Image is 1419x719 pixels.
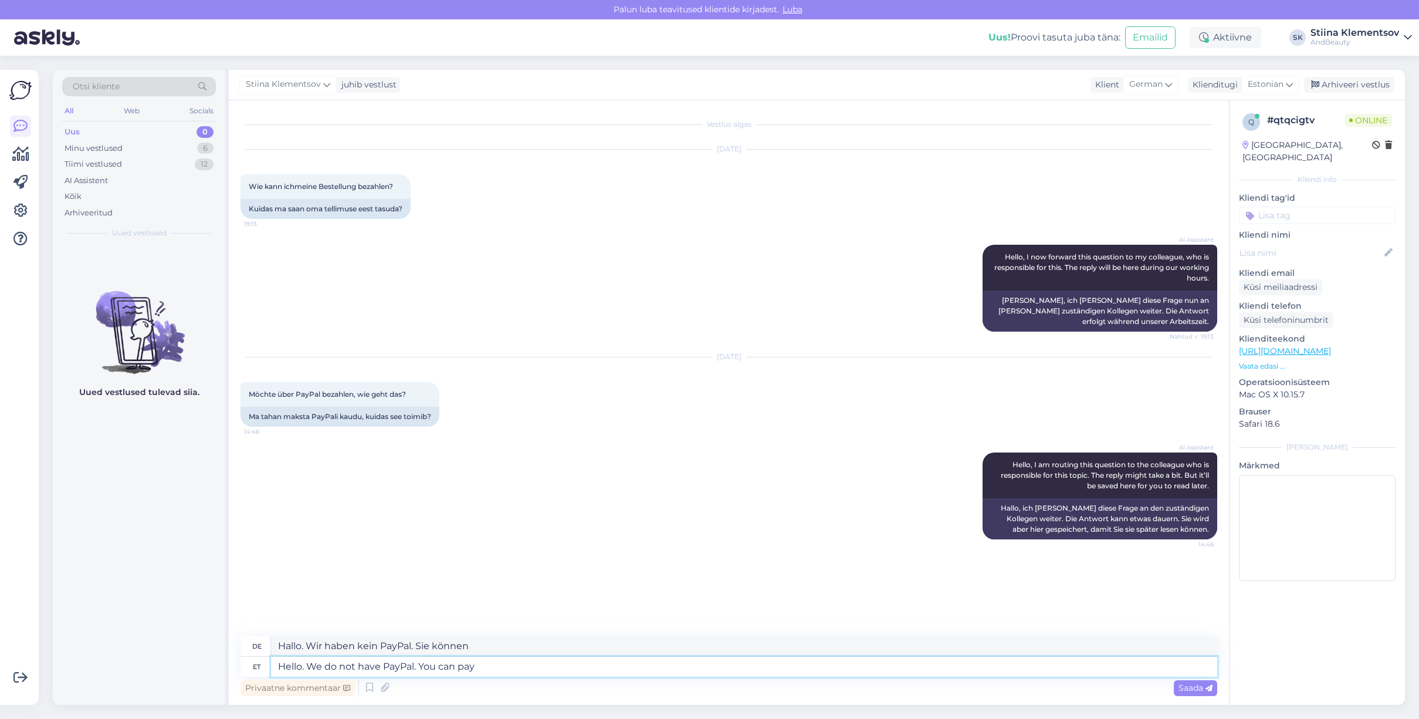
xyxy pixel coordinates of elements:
[1188,79,1238,91] div: Klienditugi
[246,78,321,91] span: Stiina Klementsov
[1170,443,1214,452] span: AI Assistent
[1239,406,1396,418] p: Brauser
[53,270,225,376] img: No chats
[244,427,288,436] span: 14:46
[1267,113,1345,127] div: # qtqcigtv
[1310,28,1412,47] a: Stiina KlementsovAndBeauty
[197,143,214,154] div: 6
[1239,174,1396,185] div: Kliendi info
[1248,117,1254,126] span: q
[62,103,76,119] div: All
[1310,28,1399,38] div: Stiina Klementsov
[241,407,439,427] div: Ma tahan maksta PayPali kaudu, kuidas see toimib?
[1239,389,1396,401] p: Mac OS X 10.15.7
[252,636,262,656] div: de
[779,4,806,15] span: Luba
[1304,77,1394,93] div: Arhiveeri vestlus
[1170,235,1214,244] span: AI Assistent
[1239,418,1396,430] p: Safari 18.6
[241,144,1217,154] div: [DATE]
[1239,300,1396,312] p: Kliendi telefon
[249,390,406,399] span: Möchte über PayPal bezahlen, wie geht das?
[1239,361,1396,372] p: Vaata edasi ...
[1125,26,1176,49] button: Emailid
[1170,540,1214,549] span: 14:46
[1239,279,1322,295] div: Küsi meiliaadressi
[1001,460,1211,490] span: Hello, I am routing this question to the colleague who is responsible for this topic. The reply m...
[1239,333,1396,345] p: Klienditeekond
[1345,114,1392,127] span: Online
[65,207,113,219] div: Arhiveeritud
[241,199,411,219] div: Kuidas ma saan oma tellimuse eest tasuda?
[65,191,82,202] div: Kõik
[994,252,1211,282] span: Hello, I now forward this question to my colleague, who is responsible for this. The reply will b...
[241,352,1217,362] div: [DATE]
[1239,267,1396,279] p: Kliendi email
[1239,247,1382,259] input: Lisa nimi
[1239,376,1396,389] p: Operatsioonisüsteem
[1178,683,1213,693] span: Saada
[1170,332,1214,341] span: Nähtud ✓ 19:13
[1239,192,1396,204] p: Kliendi tag'id
[195,158,214,170] div: 12
[1289,29,1306,46] div: SK
[79,386,199,399] p: Uued vestlused tulevad siia.
[249,182,393,191] span: Wie kann ichmeine Bestellung bezahlen?
[1129,78,1163,91] span: German
[988,32,1011,43] b: Uus!
[73,80,120,93] span: Otsi kliente
[65,126,80,138] div: Uus
[241,119,1217,130] div: Vestlus algas
[1242,139,1372,164] div: [GEOGRAPHIC_DATA], [GEOGRAPHIC_DATA]
[1239,460,1396,472] p: Märkmed
[983,498,1217,539] div: Hallo, ich [PERSON_NAME] diese Frage an den zuständigen Kollegen weiter. Die Antwort kann etwas d...
[271,657,1217,677] textarea: Hello. We do not have PayPal. You can pay
[337,79,397,91] div: juhib vestlust
[112,228,167,238] span: Uued vestlused
[1239,229,1396,241] p: Kliendi nimi
[65,158,122,170] div: Tiimi vestlused
[1091,79,1119,91] div: Klient
[983,291,1217,332] div: [PERSON_NAME], ich [PERSON_NAME] diese Frage nun an [PERSON_NAME] zuständigen Kollegen weiter. Di...
[244,220,288,228] span: 19:13
[65,143,123,154] div: Minu vestlused
[271,636,1217,656] textarea: Hallo. Wir haben kein PayPal. Sie können
[121,103,142,119] div: Web
[65,175,108,187] div: AI Assistent
[187,103,216,119] div: Socials
[9,79,32,102] img: Askly Logo
[1239,207,1396,224] input: Lisa tag
[1239,312,1333,328] div: Küsi telefoninumbrit
[241,680,355,696] div: Privaatne kommentaar
[1239,442,1396,453] div: [PERSON_NAME]
[1310,38,1399,47] div: AndBeauty
[253,657,260,677] div: et
[988,31,1120,45] div: Proovi tasuta juba täna:
[197,126,214,138] div: 0
[1248,78,1283,91] span: Estonian
[1190,27,1261,48] div: Aktiivne
[1239,346,1331,356] a: [URL][DOMAIN_NAME]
